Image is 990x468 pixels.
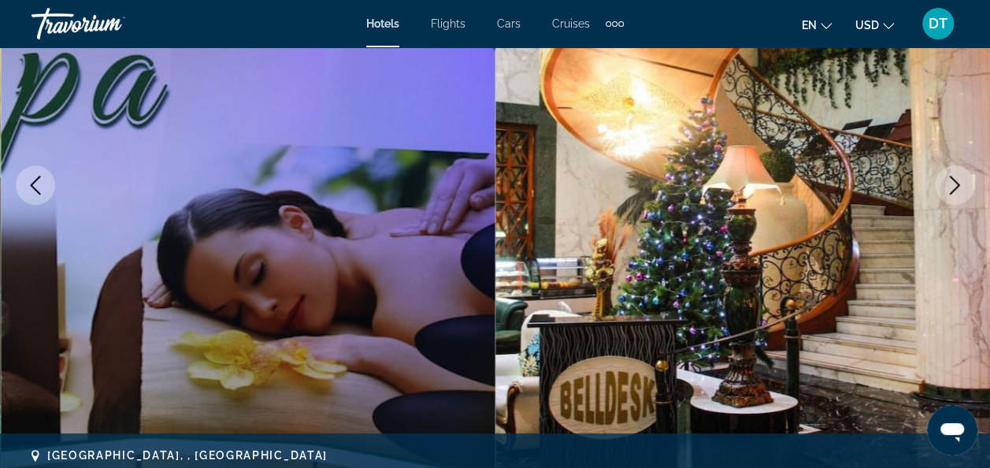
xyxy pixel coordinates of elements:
iframe: Кнопка запуска окна обмена сообщениями [927,405,977,455]
button: Change currency [855,13,894,36]
button: Previous image [16,165,55,205]
span: DT [929,16,947,32]
button: User Menu [918,7,958,40]
a: Cars [497,17,521,30]
button: Change language [802,13,832,36]
span: en [802,19,817,32]
a: Cruises [552,17,590,30]
button: Extra navigation items [606,11,624,36]
span: USD [855,19,879,32]
button: Next image [935,165,974,205]
span: [GEOGRAPHIC_DATA], , [GEOGRAPHIC_DATA] [47,449,328,462]
a: Flights [431,17,465,30]
a: Travorium [32,3,189,44]
a: Hotels [366,17,399,30]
